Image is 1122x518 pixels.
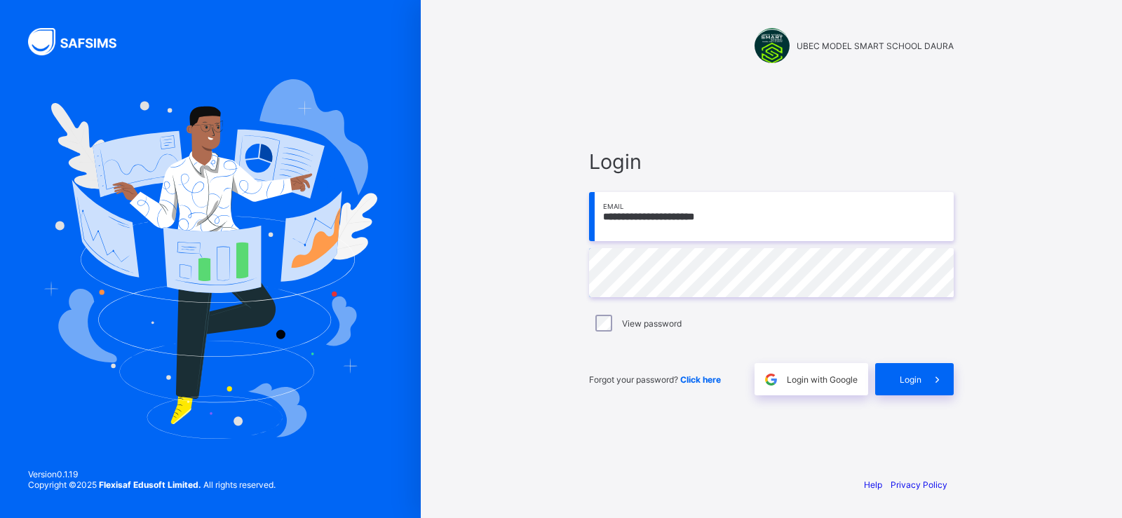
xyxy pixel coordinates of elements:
span: Login with Google [787,374,858,385]
a: Privacy Policy [891,479,947,490]
span: Forgot your password? [589,374,721,385]
span: Login [900,374,921,385]
span: Login [589,149,954,174]
a: Click here [680,374,721,385]
strong: Flexisaf Edusoft Limited. [99,479,201,490]
img: Hero Image [43,79,377,438]
span: Version 0.1.19 [28,469,276,479]
img: SAFSIMS Logo [28,28,133,55]
label: View password [622,318,682,329]
span: Copyright © 2025 All rights reserved. [28,479,276,490]
img: google.396cfc9801f0270233282035f929180a.svg [763,372,779,388]
span: UBEC MODEL SMART SCHOOL DAURA [797,41,954,51]
a: Help [864,479,882,490]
